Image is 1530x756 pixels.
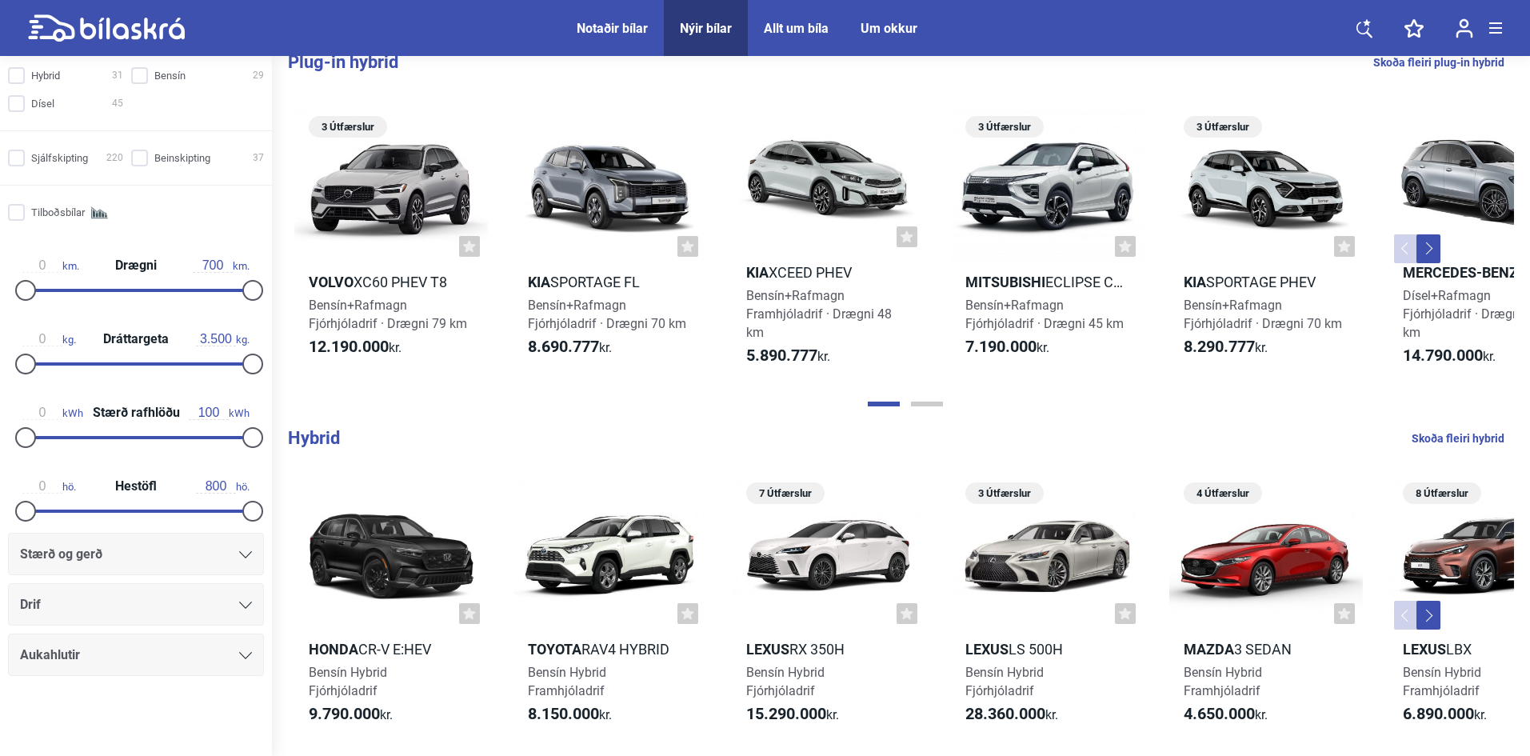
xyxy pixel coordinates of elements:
[1403,704,1474,723] b: 6.890.000
[309,641,358,658] b: Honda
[309,665,387,698] span: Bensín Hybrid Fjórhjóladrif
[196,479,250,494] span: hö.
[868,402,900,406] button: Page 1
[513,477,707,738] a: ToyotaRAV4 HybridBensín HybridFramhjóladrif8.150.000kr.
[20,543,102,566] span: Stærð og gerð
[951,477,1145,738] a: 3 ÚtfærslurLexusLS 500hBensín HybridFjórhjóladrif28.360.000kr.
[1169,640,1363,658] h2: 3 Sedan
[253,67,264,84] span: 29
[732,477,925,738] a: 7 ÚtfærslurLexusRX 350hBensín HybridFjórhjóladrif15.290.000kr.
[965,337,1037,356] b: 7.190.000
[1416,234,1440,263] button: Next
[193,258,250,273] span: km.
[965,298,1124,331] span: Bensín+Rafmagn Fjórhjóladrif · Drægni 45 km
[309,705,393,724] span: kr.
[1403,641,1446,658] b: Lexus
[513,640,707,658] h2: RAV4 Hybrid
[732,101,925,380] a: KiaXCeed PHEVBensín+RafmagnFramhjóladrif · Drægni 48 km5.890.777kr.
[99,333,173,346] span: Dráttargeta
[1184,641,1234,658] b: Mazda
[309,337,389,356] b: 12.190.000
[1412,428,1504,449] a: Skoða fleiri hybrid
[1184,337,1255,356] b: 8.290.777
[1184,298,1342,331] span: Bensín+Rafmagn Fjórhjóladrif · Drægni 70 km
[309,338,401,357] span: kr.
[746,665,825,698] span: Bensín Hybrid Fjórhjóladrif
[309,274,354,290] b: Volvo
[154,67,186,84] span: Bensín
[1184,665,1262,698] span: Bensín Hybrid Framhjóladrif
[513,273,707,291] h2: Sportage FL
[31,67,60,84] span: Hybrid
[1456,18,1473,38] img: user-login.svg
[965,641,1009,658] b: Lexus
[746,704,826,723] b: 15.290.000
[22,479,76,494] span: hö.
[317,116,379,138] span: 3 Útfærslur
[746,705,839,724] span: kr.
[294,640,488,658] h2: CR-V e:HEV
[89,406,184,419] span: Stærð rafhlöðu
[111,480,161,493] span: Hestöfl
[1184,338,1268,357] span: kr.
[732,263,925,282] h2: XCeed PHEV
[528,641,581,658] b: Toyota
[965,704,1045,723] b: 28.360.000
[1411,482,1473,504] span: 8 Útfærslur
[1169,273,1363,291] h2: Sportage PHEV
[528,338,612,357] span: kr.
[1184,274,1206,290] b: Kia
[288,52,398,72] b: Plug-in hybrid
[577,21,648,36] a: Notaðir bílar
[309,298,467,331] span: Bensín+Rafmagn Fjórhjóladrif · Drægni 79 km
[1373,52,1504,73] a: Skoða fleiri plug-in hybrid
[951,273,1145,291] h2: Eclipse Cross PHEV
[106,150,123,166] span: 220
[528,705,612,724] span: kr.
[746,346,830,366] span: kr.
[680,21,732,36] a: Nýir bílar
[1416,601,1440,630] button: Next
[1403,346,1483,365] b: 14.790.000
[1192,116,1254,138] span: 3 Útfærslur
[1394,601,1418,630] button: Previous
[294,101,488,380] a: 3 ÚtfærslurVolvoXC60 PHEV T8Bensín+RafmagnFjórhjóladrif · Drægni 79 km12.190.000kr.
[1403,264,1518,281] b: Mercedes-Benz
[112,95,123,112] span: 45
[189,406,250,420] span: kWh
[196,332,250,346] span: kg.
[294,273,488,291] h2: XC60 PHEV T8
[31,204,85,221] span: Tilboðsbílar
[764,21,829,36] a: Allt um bíla
[22,406,83,420] span: kWh
[309,704,380,723] b: 9.790.000
[22,258,79,273] span: km.
[965,705,1058,724] span: kr.
[528,298,686,331] span: Bensín+Rafmagn Fjórhjóladrif · Drægni 70 km
[1403,346,1496,366] span: kr.
[22,332,76,346] span: kg.
[951,101,1145,380] a: 3 ÚtfærslurMitsubishiEclipse Cross PHEVBensín+RafmagnFjórhjóladrif · Drægni 45 km7.190.000kr.
[294,477,488,738] a: HondaCR-V e:HEVBensín HybridFjórhjóladrif9.790.000kr.
[1184,705,1268,724] span: kr.
[20,644,80,666] span: Aukahlutir
[253,150,264,166] span: 37
[528,337,599,356] b: 8.690.777
[754,482,817,504] span: 7 Útfærslur
[111,259,161,272] span: Drægni
[861,21,917,36] a: Um okkur
[746,264,769,281] b: Kia
[528,665,606,698] span: Bensín Hybrid Framhjóladrif
[31,150,88,166] span: Sjálfskipting
[1169,101,1363,380] a: 3 ÚtfærslurKiaSportage PHEVBensín+RafmagnFjórhjóladrif · Drægni 70 km8.290.777kr.
[746,288,892,340] span: Bensín+Rafmagn Framhjóladrif · Drægni 48 km
[1192,482,1254,504] span: 4 Útfærslur
[154,150,210,166] span: Beinskipting
[965,338,1049,357] span: kr.
[732,640,925,658] h2: RX 350h
[513,101,707,380] a: KiaSportage FLBensín+RafmagnFjórhjóladrif · Drægni 70 km8.690.777kr.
